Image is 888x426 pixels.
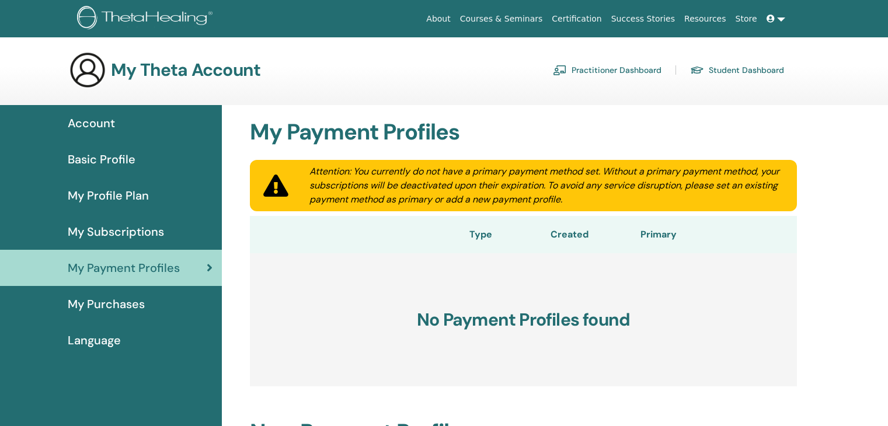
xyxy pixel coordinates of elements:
[680,8,731,30] a: Resources
[243,119,804,146] h2: My Payment Profiles
[68,259,180,277] span: My Payment Profiles
[553,65,567,75] img: chalkboard-teacher.svg
[295,165,797,207] div: Attention: You currently do not have a primary payment method set. Without a primary payment meth...
[68,331,121,349] span: Language
[607,8,680,30] a: Success Stories
[68,295,145,313] span: My Purchases
[68,223,164,240] span: My Subscriptions
[68,187,149,204] span: My Profile Plan
[69,51,106,89] img: generic-user-icon.jpg
[427,216,534,253] th: Type
[77,6,217,32] img: logo.png
[553,61,661,79] a: Practitioner Dashboard
[547,8,606,30] a: Certification
[534,216,605,253] th: Created
[605,216,711,253] th: Primary
[690,65,704,75] img: graduation-cap.svg
[250,253,797,386] h3: No Payment Profiles found
[422,8,455,30] a: About
[111,60,260,81] h3: My Theta Account
[731,8,762,30] a: Store
[455,8,548,30] a: Courses & Seminars
[690,61,784,79] a: Student Dashboard
[68,114,115,132] span: Account
[68,151,135,168] span: Basic Profile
